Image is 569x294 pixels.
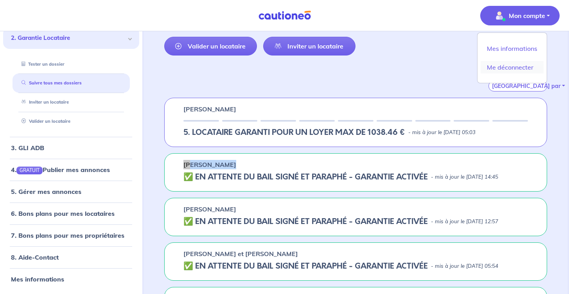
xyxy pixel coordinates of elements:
[481,42,544,55] a: Mes informations
[18,99,69,105] a: Inviter un locataire
[481,61,544,73] a: Me déconnecter
[477,32,547,83] div: illu_account_valid_menu.svgMon compte
[480,6,560,25] button: illu_account_valid_menu.svgMon compte
[18,118,70,124] a: Valider un locataire
[3,228,139,243] div: 7. Bons plans pour mes propriétaires
[11,210,115,217] a: 6. Bons plans pour mes locataires
[431,173,498,181] p: - mis à jour le [DATE] 14:45
[183,262,528,271] div: state: CONTRACT-SIGNED, Context: NOT-LESSOR,IS-GL-CAUTION
[255,11,314,20] img: Cautioneo
[3,249,139,265] div: 8. Aide-Contact
[13,58,130,71] div: Tester un dossier
[13,77,130,90] div: Suivre tous mes dossiers
[3,184,139,199] div: 5. Gérer mes annonces
[11,253,59,261] a: 8. Aide-Contact
[431,262,498,270] p: - mis à jour le [DATE] 05:54
[13,96,130,109] div: Inviter un locataire
[183,217,428,226] h5: ✅️️️ EN ATTENTE DU BAIL SIGNÉ ET PARAPHÉ - GARANTIE ACTIVÉE
[18,61,65,67] a: Tester un dossier
[183,262,428,271] h5: ✅️️️ EN ATTENTE DU BAIL SIGNÉ ET PARAPHÉ - GARANTIE ACTIVÉE
[183,204,236,214] p: [PERSON_NAME]
[183,172,428,182] h5: ✅️️️ EN ATTENTE DU BAIL SIGNÉ ET PARAPHÉ - GARANTIE ACTIVÉE
[488,81,547,91] button: [GEOGRAPHIC_DATA] par
[3,162,139,177] div: 4.GRATUITPublier mes annonces
[3,206,139,221] div: 6. Bons plans pour mes locataires
[509,11,545,20] p: Mon compte
[183,128,405,137] h5: 5. LOCATAIRE GARANTI POUR UN LOYER MAX DE 1038.46 €
[18,81,82,86] a: Suivre tous mes dossiers
[183,128,528,137] div: state: RENTER-PROPERTY-IN-PROGRESS, Context: NOT-LESSOR,
[11,144,44,152] a: 3. GLI ADB
[183,249,298,258] p: [PERSON_NAME] et [PERSON_NAME]
[408,129,476,136] p: - mis à jour le [DATE] 05:03
[183,104,236,114] p: [PERSON_NAME]
[183,172,528,182] div: state: CONTRACT-SIGNED, Context: NOT-LESSOR,IS-GL-CAUTION
[183,217,528,226] div: state: CONTRACT-SIGNED, Context: NOT-LESSOR,IS-GL-CAUTION
[183,160,236,169] p: [PERSON_NAME]
[3,27,139,49] div: 2. Garantie Locataire
[11,34,126,43] span: 2. Garantie Locataire
[431,218,498,226] p: - mis à jour le [DATE] 12:57
[11,231,124,239] a: 7. Bons plans pour mes propriétaires
[11,188,81,195] a: 5. Gérer mes annonces
[3,140,139,156] div: 3. GLI ADB
[11,166,110,174] a: 4.GRATUITPublier mes annonces
[263,37,356,56] a: Inviter un locataire
[3,271,139,287] div: Mes informations
[493,9,506,22] img: illu_account_valid_menu.svg
[13,115,130,128] div: Valider un locataire
[164,37,257,56] a: Valider un locataire
[11,275,64,283] a: Mes informations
